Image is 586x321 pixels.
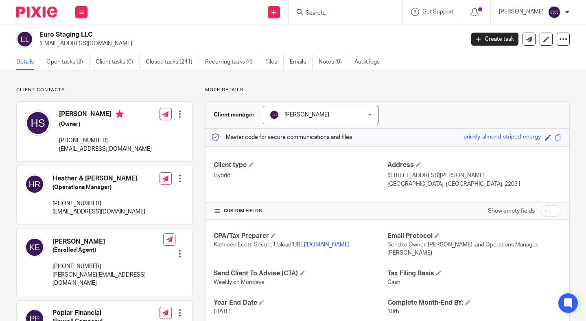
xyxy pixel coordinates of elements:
[387,269,561,278] h4: Tax Filing Basis
[291,242,350,248] a: [URL][DOMAIN_NAME]
[52,309,145,317] h4: Poplar Financial
[464,133,541,142] div: prickly-almond-striped-energy
[39,31,375,39] h2: Euro Staging LLC
[25,174,44,194] img: svg%3E
[422,9,454,15] span: Get Support
[499,8,544,16] p: [PERSON_NAME]
[16,54,40,70] a: Details
[96,54,140,70] a: Client tasks (0)
[52,271,163,288] p: [PERSON_NAME][EMAIL_ADDRESS][DOMAIN_NAME]
[212,133,352,141] p: Master code for secure communications and files
[59,145,152,153] p: [EMAIL_ADDRESS][DOMAIN_NAME]
[387,171,561,180] p: [STREET_ADDRESS][PERSON_NAME]
[284,112,329,118] span: [PERSON_NAME]
[39,40,459,48] p: [EMAIL_ADDRESS][DOMAIN_NAME]
[290,54,313,70] a: Emails
[387,242,538,256] span: Send to Owner, [PERSON_NAME], and Operations Manager, [PERSON_NAME]
[59,120,152,128] h5: (Owner)
[16,87,192,93] p: Client contacts
[25,237,44,257] img: svg%3E
[488,207,535,215] label: Show empty fields
[265,54,284,70] a: Files
[214,208,387,214] h4: CUSTOM FIELDS
[59,110,152,120] h4: [PERSON_NAME]
[471,33,518,46] a: Create task
[16,7,57,18] img: Pixie
[214,279,264,285] span: Weekly on Mondays
[52,183,145,191] h5: (Operations Manager)
[269,110,279,120] img: svg%3E
[52,237,163,246] h4: [PERSON_NAME]
[387,299,561,307] h4: Complete Month-End BY:
[214,161,387,169] h4: Client type
[205,87,570,93] p: More details
[305,10,378,17] input: Search
[16,31,33,48] img: svg%3E
[52,262,163,270] p: [PHONE_NUMBER]
[214,232,387,240] h4: CPA/Tax Preparer
[52,208,145,216] p: [EMAIL_ADDRESS][DOMAIN_NAME]
[59,136,152,145] p: [PHONE_NUMBER]
[146,54,199,70] a: Closed tasks (241)
[387,161,561,169] h4: Address
[387,279,400,285] span: Cash
[214,269,387,278] h4: Send Client To Advise (CTA)
[46,54,90,70] a: Open tasks (3)
[387,309,399,314] span: 10th
[214,309,231,314] span: [DATE]
[52,200,145,208] p: [PHONE_NUMBER]
[214,299,387,307] h4: Year End Date
[354,54,386,70] a: Audit logs
[214,242,350,248] span: Kathleed Ecott, Secure Upload
[214,111,255,119] h3: Client manager
[214,171,387,180] p: Hybrid
[548,6,561,19] img: svg%3E
[387,232,561,240] h4: Email Protocol
[25,110,51,136] img: svg%3E
[52,174,145,183] h4: Heather & [PERSON_NAME]
[205,54,259,70] a: Recurring tasks (4)
[387,180,561,188] p: [GEOGRAPHIC_DATA], [GEOGRAPHIC_DATA], 22031
[116,110,124,118] i: Primary
[319,54,348,70] a: Notes (0)
[52,246,163,254] h5: (Enrolled Agent)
